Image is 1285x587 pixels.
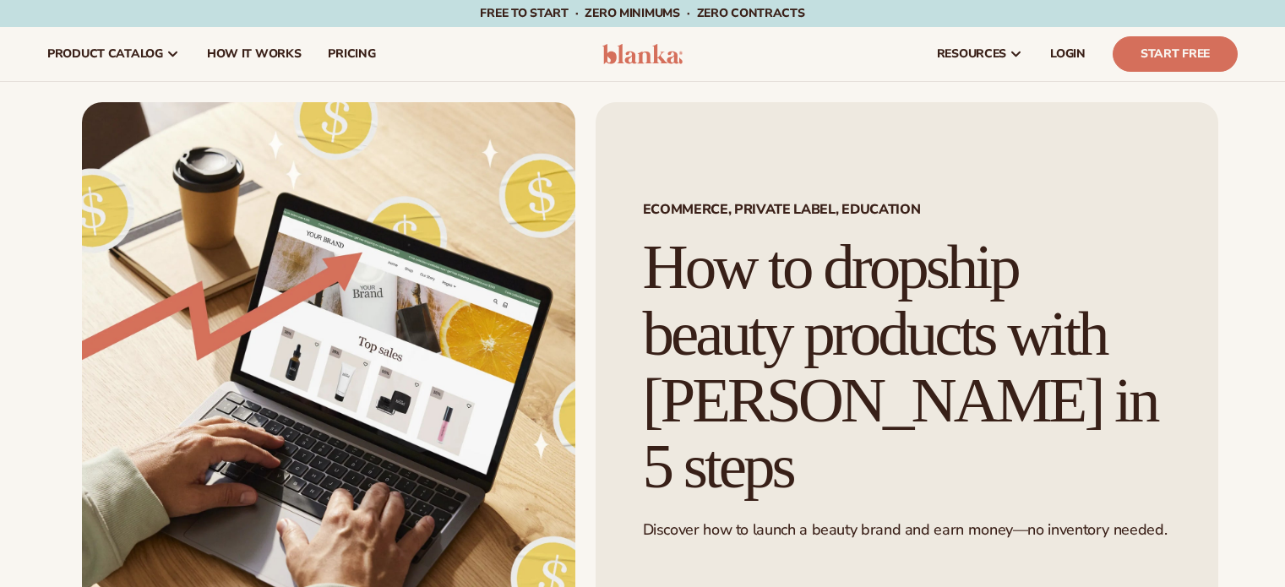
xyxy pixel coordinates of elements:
[937,47,1006,61] span: resources
[923,27,1037,81] a: resources
[47,47,163,61] span: product catalog
[602,44,683,64] img: logo
[1037,27,1099,81] a: LOGIN
[1113,36,1238,72] a: Start Free
[643,520,1171,540] p: Discover how to launch a beauty brand and earn money—no inventory needed.
[193,27,315,81] a: How It Works
[207,47,302,61] span: How It Works
[314,27,389,81] a: pricing
[643,203,1171,216] span: Ecommerce, Private Label, EDUCATION
[480,5,804,21] span: Free to start · ZERO minimums · ZERO contracts
[643,234,1171,500] h1: How to dropship beauty products with [PERSON_NAME] in 5 steps
[328,47,375,61] span: pricing
[1050,47,1086,61] span: LOGIN
[34,27,193,81] a: product catalog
